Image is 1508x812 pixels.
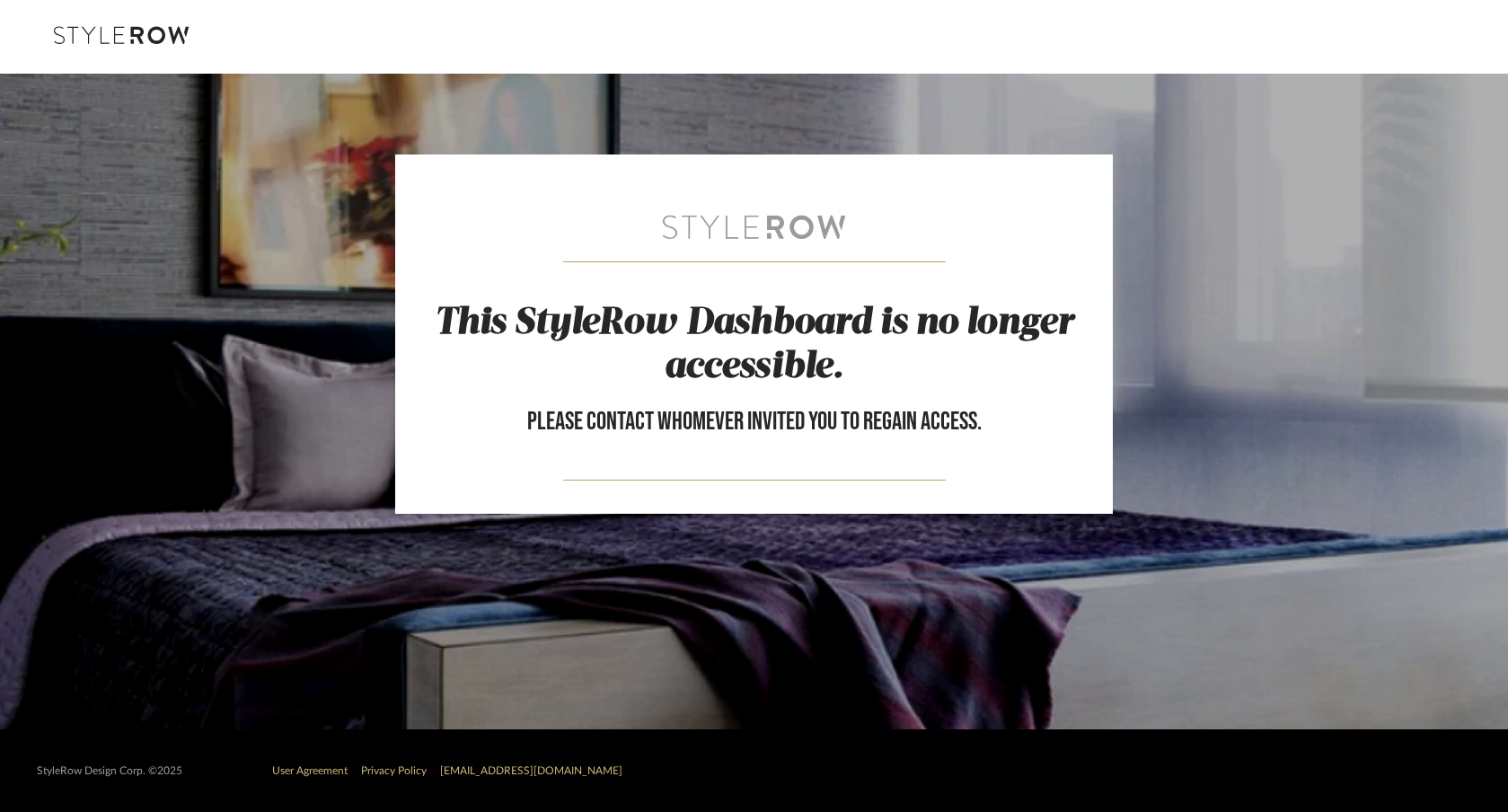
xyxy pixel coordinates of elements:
[361,765,427,776] a: Privacy Policy
[395,402,1113,442] h3: Please contact whomever invited you to regain access.
[395,302,1113,390] h1: This StyleRow Dashboard is no longer accessible.
[37,764,182,778] div: StyleRow Design Corp. ©2025
[272,765,348,776] a: User Agreement
[440,765,622,776] a: [EMAIL_ADDRESS][DOMAIN_NAME]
